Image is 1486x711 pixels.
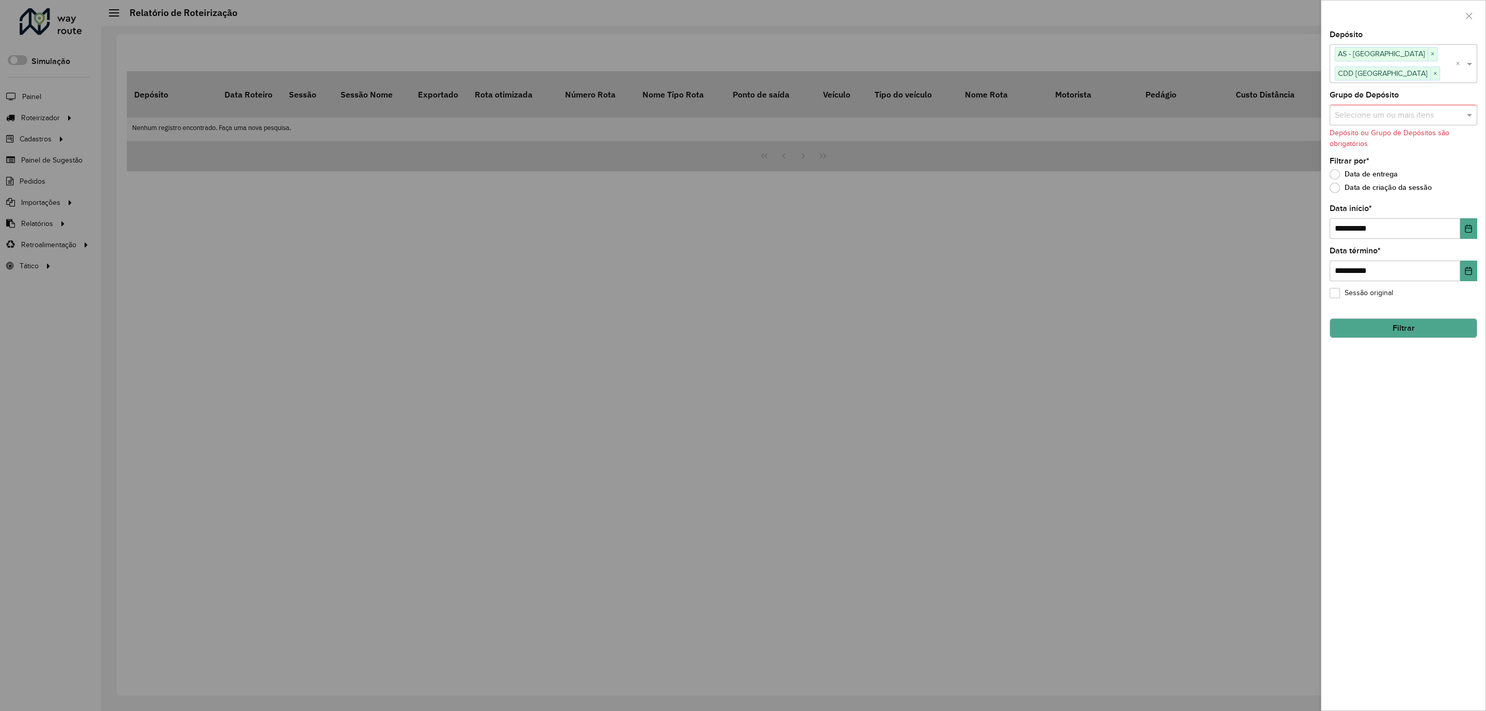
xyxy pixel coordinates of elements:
[1460,218,1477,239] button: Choose Date
[1330,287,1393,298] label: Sessão original
[1335,67,1430,79] span: CDD [GEOGRAPHIC_DATA]
[1330,183,1432,193] label: Data de criação da sessão
[1330,89,1399,101] label: Grupo de Depósito
[1430,68,1440,80] span: ×
[1330,155,1369,167] label: Filtrar por
[1428,48,1437,60] span: ×
[1330,169,1398,180] label: Data de entrega
[1330,318,1477,338] button: Filtrar
[1330,245,1381,257] label: Data término
[1330,202,1372,215] label: Data início
[1456,58,1464,70] span: Clear all
[1460,261,1477,281] button: Choose Date
[1330,129,1449,148] formly-validation-message: Depósito ou Grupo de Depósitos são obrigatórios
[1335,47,1428,60] span: AS - [GEOGRAPHIC_DATA]
[1330,28,1363,41] label: Depósito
